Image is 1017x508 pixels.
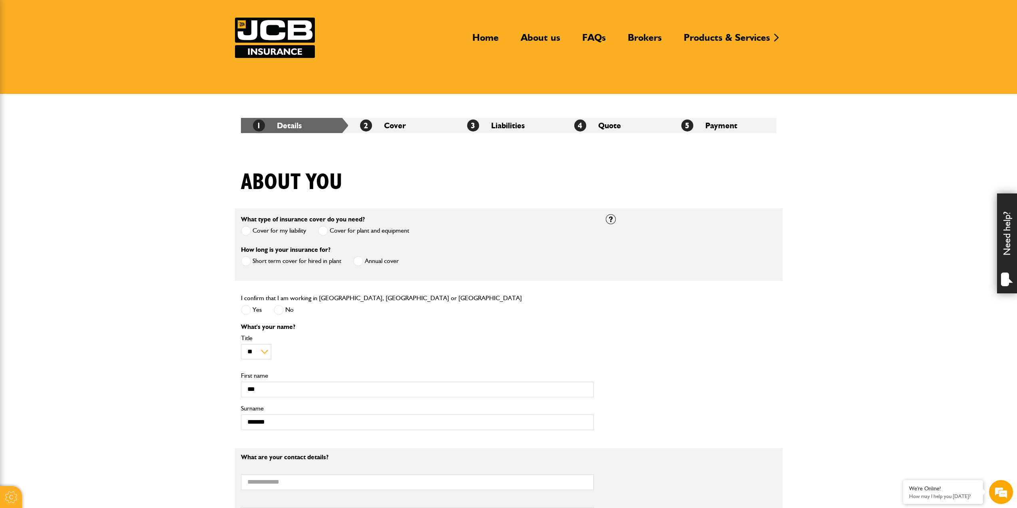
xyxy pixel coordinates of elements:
a: About us [515,32,566,50]
input: Enter your phone number [10,121,146,139]
a: Home [466,32,505,50]
img: d_20077148190_company_1631870298795_20077148190 [14,44,34,56]
li: Payment [669,118,776,133]
div: Need help? [997,193,1017,293]
span: 1 [253,120,265,131]
img: JCB Insurance Services logo [235,18,315,58]
label: No [274,305,294,315]
input: Enter your email address [10,98,146,115]
li: Quote [562,118,669,133]
label: Cover for my liability [241,226,306,236]
label: Cover for plant and equipment [318,226,409,236]
li: Cover [348,118,455,133]
p: What's your name? [241,324,594,330]
label: Yes [241,305,262,315]
span: 2 [360,120,372,131]
div: Minimize live chat window [131,4,150,23]
label: What type of insurance cover do you need? [241,216,365,223]
a: Brokers [622,32,668,50]
p: How may I help you today? [909,493,977,499]
a: Products & Services [678,32,776,50]
a: FAQs [576,32,612,50]
label: First name [241,373,594,379]
div: Chat with us now [42,45,134,55]
textarea: Type your message and hit 'Enter' [10,145,146,239]
div: We're Online! [909,485,977,492]
label: Short term cover for hired in plant [241,256,341,266]
label: How long is your insurance for? [241,247,330,253]
em: Start Chat [109,246,145,257]
li: Liabilities [455,118,562,133]
input: Enter your last name [10,74,146,92]
span: 3 [467,120,479,131]
p: What are your contact details? [241,454,594,460]
label: Title [241,335,594,341]
a: JCB Insurance Services [235,18,315,58]
label: Annual cover [353,256,399,266]
label: Surname [241,405,594,412]
h1: About you [241,169,342,196]
label: I confirm that I am working in [GEOGRAPHIC_DATA], [GEOGRAPHIC_DATA] or [GEOGRAPHIC_DATA] [241,295,522,301]
span: 5 [681,120,693,131]
span: 4 [574,120,586,131]
li: Details [241,118,348,133]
